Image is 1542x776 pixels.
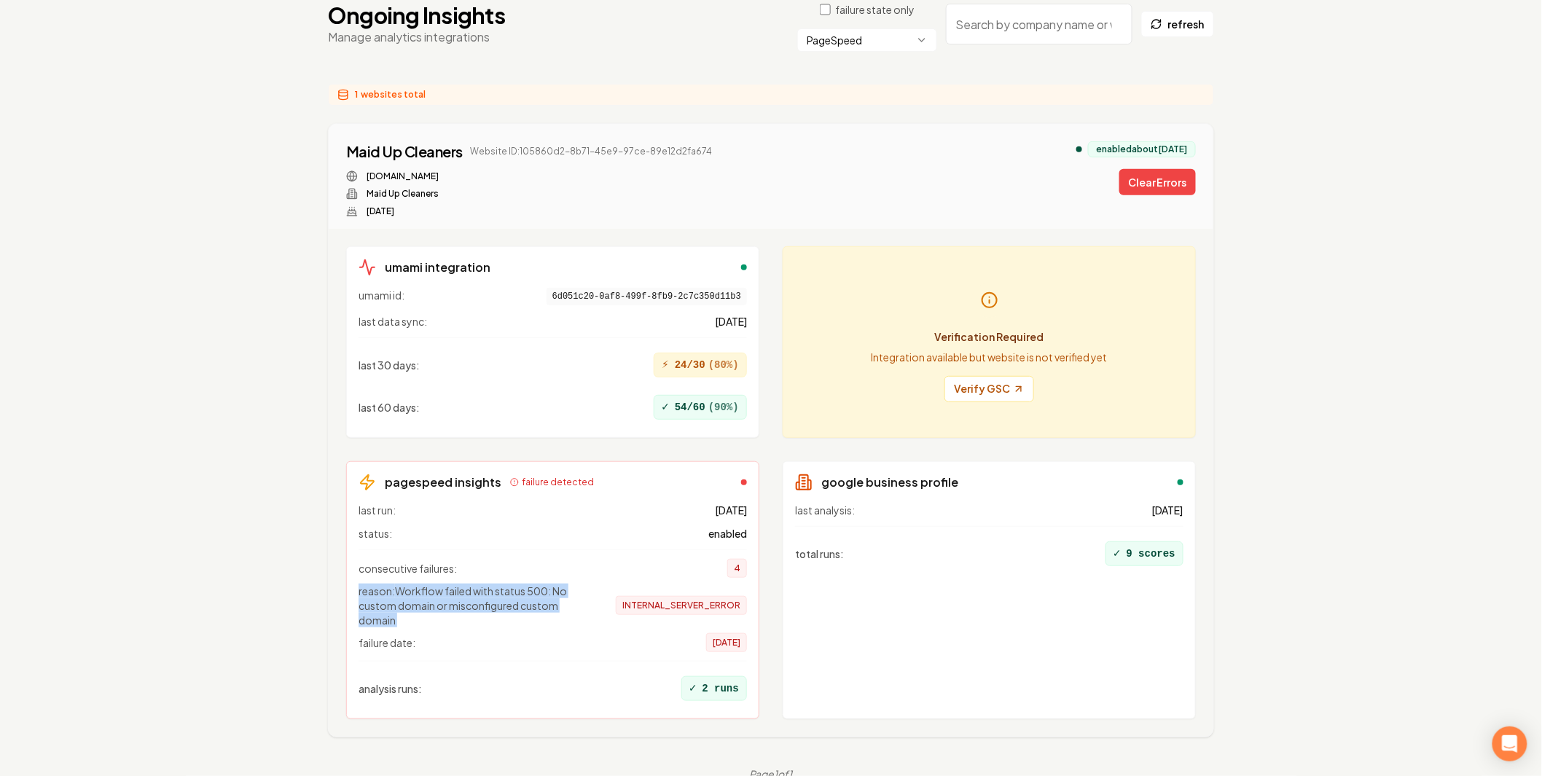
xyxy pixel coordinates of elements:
[359,358,420,372] span: last 30 days :
[359,681,422,696] span: analysis runs :
[821,474,958,491] h3: google business profile
[359,503,396,517] span: last run:
[1141,11,1214,37] button: refresh
[328,2,505,28] h1: Ongoing Insights
[741,479,747,485] div: failed
[616,596,747,615] span: INTERNAL_SERVER_ERROR
[359,561,457,576] span: consecutive failures:
[1088,141,1196,157] div: enabled about [DATE]
[385,259,490,276] h3: umami integration
[522,477,594,488] span: failure detected
[1119,169,1196,195] button: Clear Errors
[715,503,747,517] span: [DATE]
[708,400,739,415] span: ( 90 %)
[835,2,915,17] label: failure state only
[355,89,358,101] span: 1
[346,141,463,162] a: Maid Up Cleaners
[946,4,1132,44] input: Search by company name or website ID
[1492,726,1527,761] div: Open Intercom Messenger
[359,584,592,627] span: reason: Workflow failed with status 500: No custom domain or misconfigured custom domain
[715,314,747,329] span: [DATE]
[359,288,404,305] span: umami id:
[385,474,501,491] h3: pagespeed insights
[706,633,747,652] span: [DATE]
[346,171,712,182] div: Website
[872,329,1108,344] p: Verification Required
[662,399,669,416] span: ✓
[795,546,844,561] span: total runs :
[727,559,747,578] span: 4
[662,356,669,374] span: ⚡
[944,376,1034,402] a: Verify GSC
[1105,541,1183,566] div: 9 scores
[654,353,747,377] div: 24/30
[681,676,747,701] div: 2 runs
[872,350,1108,364] p: Integration available but website is not verified yet
[795,503,855,517] span: last analysis:
[1178,479,1183,485] div: enabled
[359,400,420,415] span: last 60 days :
[708,526,747,541] span: enabled
[1076,146,1082,152] div: analytics enabled
[689,680,697,697] span: ✓
[741,264,747,270] div: enabled
[1151,503,1183,517] span: [DATE]
[359,314,427,329] span: last data sync:
[654,395,747,420] div: 54/60
[547,288,747,305] span: 6d051c20-0af8-499f-8fb9-2c7c350d11b3
[361,89,426,101] span: websites total
[470,146,712,157] span: Website ID: 105860d2-8b71-45e9-97ce-89e12d2fa674
[359,635,415,650] span: failure date:
[708,358,739,372] span: ( 80 %)
[367,171,439,182] a: [DOMAIN_NAME]
[1114,545,1121,563] span: ✓
[359,526,392,541] span: status:
[328,28,505,46] p: Manage analytics integrations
